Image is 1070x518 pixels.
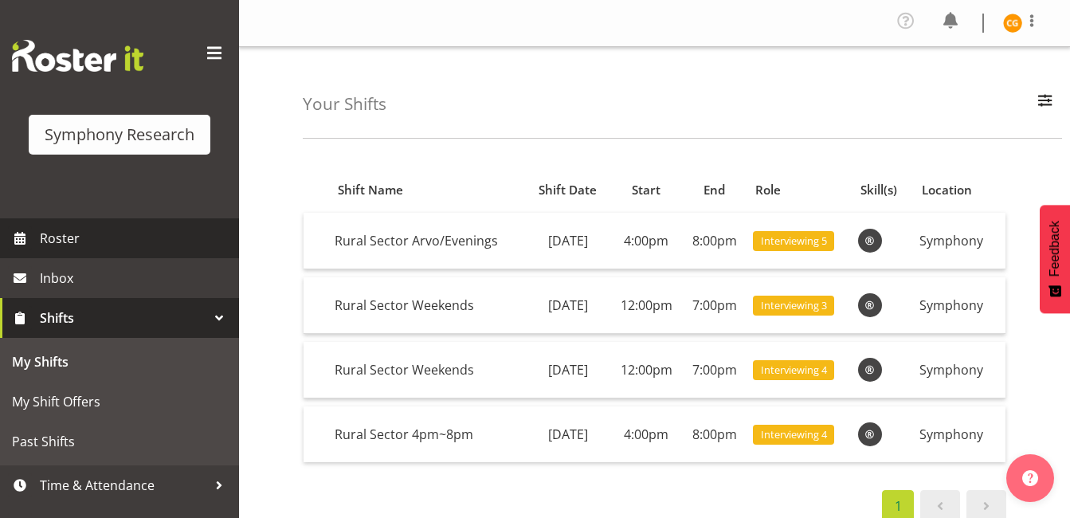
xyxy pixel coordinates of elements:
td: [DATE] [525,277,610,334]
div: Start [619,181,673,199]
span: My Shift Offers [12,390,227,414]
td: Symphony [913,213,1005,269]
div: Shift Date [535,181,602,199]
h4: Your Shifts [303,95,386,113]
img: chariss-gumbeze11861.jpg [1003,14,1022,33]
td: 12:00pm [610,277,682,334]
td: 7:00pm [683,277,747,334]
div: Skill(s) [860,181,903,199]
td: [DATE] [525,213,610,269]
td: [DATE] [525,342,610,398]
span: Time & Attendance [40,473,207,497]
span: Roster [40,226,231,250]
span: Inbox [40,266,231,290]
img: help-xxl-2.png [1022,470,1038,486]
a: My Shift Offers [4,382,235,422]
span: Shifts [40,306,207,330]
a: My Shifts [4,342,235,382]
td: Rural Sector 4pm~8pm [328,406,525,462]
td: 7:00pm [683,342,747,398]
td: Rural Sector Weekends [328,342,525,398]
span: Interviewing 3 [761,298,827,313]
td: Rural Sector Weekends [328,277,525,334]
button: Filter Employees [1029,87,1062,122]
td: 12:00pm [610,342,682,398]
div: Role [755,181,842,199]
img: Rosterit website logo [12,40,143,72]
span: Past Shifts [12,430,227,453]
td: 8:00pm [683,406,747,462]
td: Symphony [913,277,1005,334]
div: End [692,181,738,199]
td: Rural Sector Arvo/Evenings [328,213,525,269]
div: Symphony Research [45,123,194,147]
button: Feedback - Show survey [1040,205,1070,313]
div: Location [922,181,996,199]
td: Symphony [913,406,1005,462]
span: Feedback [1048,221,1062,277]
td: 4:00pm [610,406,682,462]
td: 4:00pm [610,213,682,269]
td: 8:00pm [683,213,747,269]
a: Past Shifts [4,422,235,461]
div: Shift Name [338,181,516,199]
td: Symphony [913,342,1005,398]
span: Interviewing 4 [761,427,827,442]
span: My Shifts [12,350,227,374]
span: Interviewing 4 [761,363,827,378]
span: Interviewing 5 [761,233,827,249]
td: [DATE] [525,406,610,462]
